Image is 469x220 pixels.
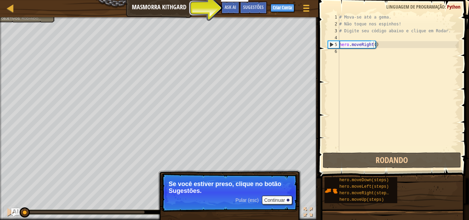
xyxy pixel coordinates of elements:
[339,191,391,196] span: hero.moveRight(steps)
[323,152,461,168] button: Rodando
[1,17,20,21] span: Objetivos
[3,206,17,220] button: Ctrl + P: Pause
[169,181,290,194] p: Se você estiver preso, clique no botão Sugestões.
[339,178,389,183] span: hero.moveDown(steps)
[328,41,339,48] div: 5
[271,4,294,12] button: Criar Conta
[328,48,339,55] div: 6
[221,1,240,14] button: Ask AI
[20,17,21,21] span: :
[447,3,460,10] span: Python
[225,4,236,10] span: Ask AI
[298,1,315,18] button: Mostrar menu do jogo
[339,197,384,202] span: hero.moveUp(steps)
[11,208,20,217] button: Ask AI
[445,3,447,10] span: :
[22,17,41,21] span: Rodando...
[328,34,339,41] div: 4
[339,184,389,189] span: hero.moveLeft(steps)
[328,14,339,21] div: 1
[243,4,264,10] span: Sugestões
[236,197,259,203] span: Pular (esc)
[262,196,292,205] button: Continuar
[386,3,445,10] span: Linguagem de programação
[324,184,338,197] img: portrait.png
[328,21,339,27] div: 2
[328,27,339,34] div: 3
[301,206,315,220] button: Toggle fullscreen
